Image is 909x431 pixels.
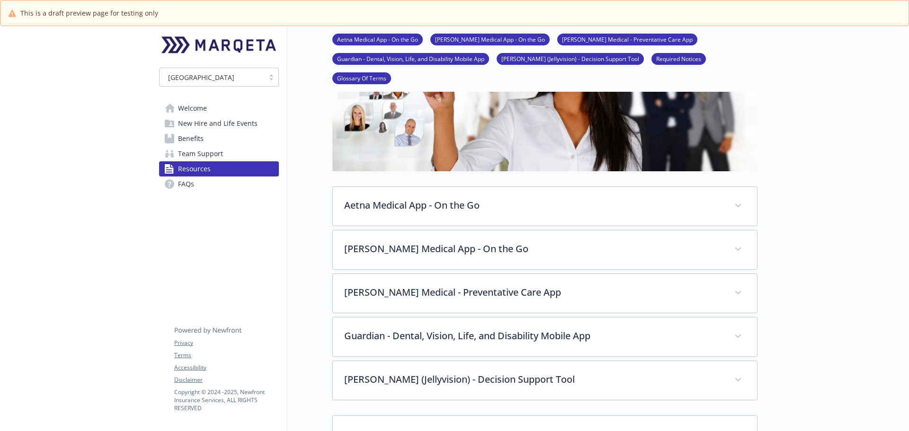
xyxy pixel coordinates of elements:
a: Guardian - Dental, Vision, Life, and Disability Mobile App [332,54,489,63]
a: Aetna Medical App - On the Go [332,35,423,44]
a: Welcome [159,101,279,116]
div: Guardian - Dental, Vision, Life, and Disability Mobile App [333,317,757,356]
p: Aetna Medical App - On the Go [344,198,723,212]
span: This is a draft preview page for testing only [20,8,158,18]
p: [PERSON_NAME] Medical App - On the Go [344,242,723,256]
a: Disclaimer [174,376,278,384]
p: [PERSON_NAME] (Jellyvision) - Decision Support Tool [344,372,723,387]
div: [PERSON_NAME] Medical - Preventative Care App [333,274,757,313]
a: [PERSON_NAME] Medical App - On the Go [430,35,550,44]
span: Team Support [178,146,223,161]
span: [GEOGRAPHIC_DATA] [168,72,234,82]
p: [PERSON_NAME] Medical - Preventative Care App [344,285,723,299]
a: FAQs [159,176,279,192]
span: Resources [178,161,211,176]
span: New Hire and Life Events [178,116,258,131]
div: [PERSON_NAME] (Jellyvision) - Decision Support Tool [333,361,757,400]
a: [PERSON_NAME] (Jellyvision) - Decision Support Tool [497,54,644,63]
p: Guardian - Dental, Vision, Life, and Disability Mobile App [344,329,723,343]
a: New Hire and Life Events [159,116,279,131]
a: [PERSON_NAME] Medical - Preventative Care App [557,35,697,44]
a: Required Notices [651,54,706,63]
div: Aetna Medical App - On the Go [333,187,757,226]
span: Welcome [178,101,207,116]
span: Benefits [178,131,204,146]
a: Glossary Of Terms [332,73,391,82]
p: Copyright © 2024 - 2025 , Newfront Insurance Services, ALL RIGHTS RESERVED [174,388,278,412]
a: Benefits [159,131,279,146]
a: Resources [159,161,279,176]
a: Team Support [159,146,279,161]
a: Privacy [174,339,278,347]
span: [GEOGRAPHIC_DATA] [164,72,259,82]
a: Accessibility [174,363,278,372]
a: Terms [174,351,278,360]
div: [PERSON_NAME] Medical App - On the Go [333,230,757,269]
span: FAQs [178,176,194,192]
